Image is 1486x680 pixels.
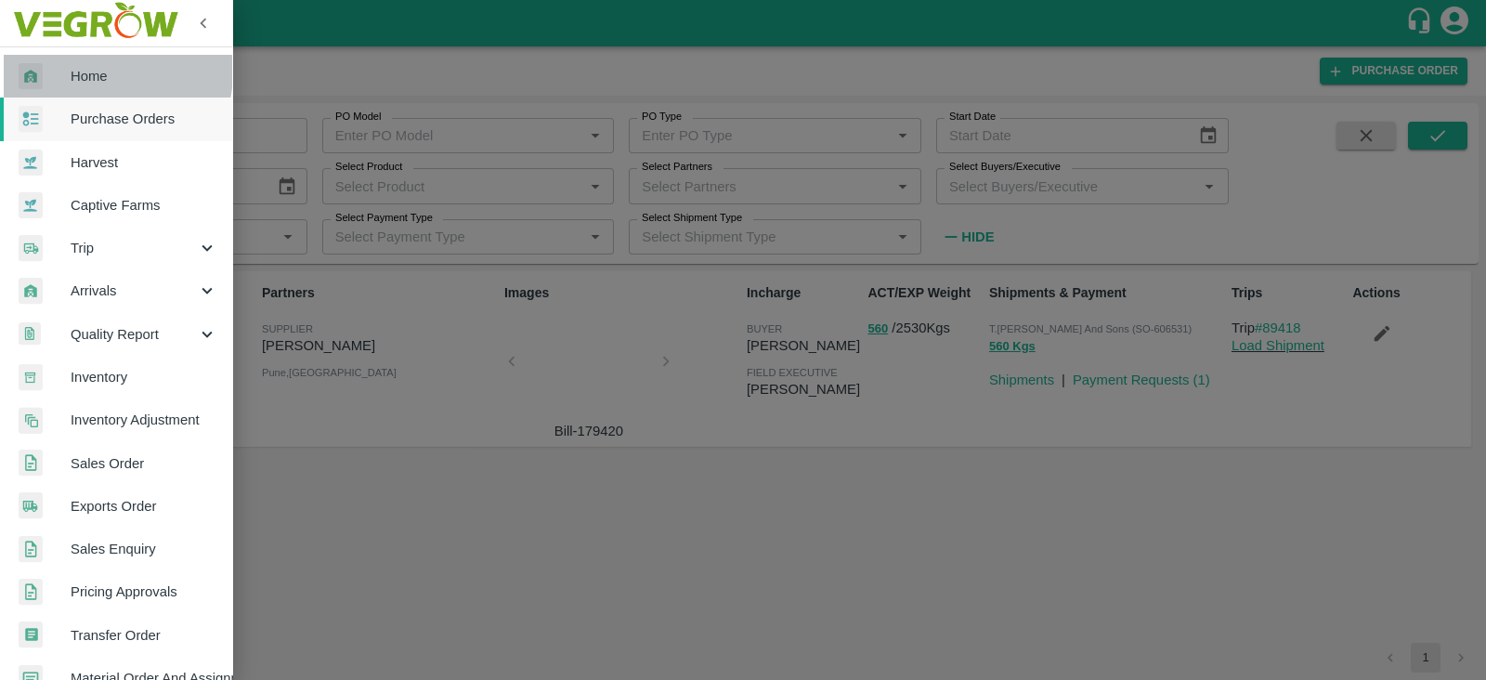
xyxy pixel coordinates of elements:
[19,235,43,262] img: delivery
[71,496,217,517] span: Exports Order
[19,492,43,519] img: shipments
[19,579,43,606] img: sales
[71,238,197,258] span: Trip
[71,109,217,129] span: Purchase Orders
[71,453,217,474] span: Sales Order
[19,278,43,305] img: whArrival
[19,407,43,434] img: inventory
[19,63,43,90] img: whArrival
[19,536,43,563] img: sales
[71,582,217,602] span: Pricing Approvals
[19,106,43,133] img: reciept
[19,149,43,177] img: harvest
[71,152,217,173] span: Harvest
[71,539,217,559] span: Sales Enquiry
[71,410,217,430] span: Inventory Adjustment
[19,322,41,346] img: qualityReport
[71,195,217,216] span: Captive Farms
[19,364,43,391] img: whInventory
[71,625,217,646] span: Transfer Order
[71,367,217,387] span: Inventory
[71,281,197,301] span: Arrivals
[71,66,217,86] span: Home
[71,324,197,345] span: Quality Report
[19,450,43,477] img: sales
[19,191,43,219] img: harvest
[19,621,43,648] img: whTransfer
